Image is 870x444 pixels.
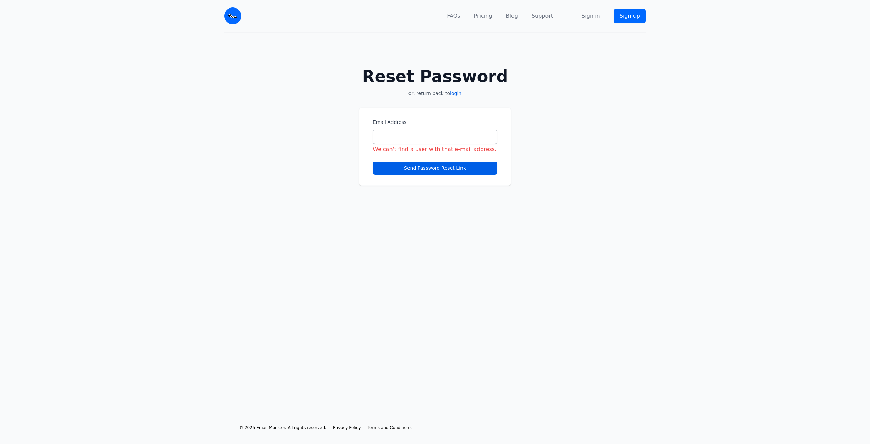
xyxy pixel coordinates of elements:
[359,68,511,84] h2: Reset Password
[450,91,462,96] a: login
[359,90,511,97] p: or, return back to
[474,12,492,20] a: Pricing
[447,12,460,20] a: FAQs
[224,7,241,24] img: Email Monster
[373,119,497,126] label: Email Address
[239,425,326,430] li: © 2025 Email Monster. All rights reserved.
[333,425,361,430] a: Privacy Policy
[532,12,553,20] a: Support
[614,9,646,23] a: Sign up
[373,162,497,175] button: Send Password Reset Link
[368,425,412,430] a: Terms and Conditions
[581,12,600,20] a: Sign in
[373,145,497,153] div: We can't find a user with that e-mail address.
[506,12,518,20] a: Blog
